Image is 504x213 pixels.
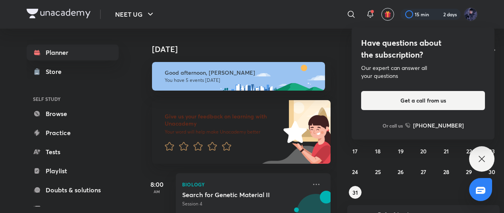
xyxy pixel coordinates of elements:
[256,100,331,164] img: feedback_image
[349,124,362,137] button: August 10, 2025
[165,129,281,135] p: Your word will help make Unacademy better
[27,144,119,160] a: Tests
[27,163,119,179] a: Playlist
[375,147,381,155] abbr: August 18, 2025
[443,168,449,176] abbr: August 28, 2025
[398,168,404,176] abbr: August 26, 2025
[182,191,281,199] h5: Search for Genetic Material II
[27,182,119,198] a: Doubts & solutions
[463,165,475,178] button: August 29, 2025
[27,92,119,106] h6: SELF STUDY
[371,145,384,157] button: August 18, 2025
[394,165,407,178] button: August 26, 2025
[398,147,404,155] abbr: August 19, 2025
[27,45,119,60] a: Planner
[485,145,498,157] button: August 23, 2025
[444,37,494,80] img: yH5BAEAAAAALAAAAAABAAEAAAIBRAA7
[375,168,381,176] abbr: August 25, 2025
[165,69,318,76] h6: Good afternoon, [PERSON_NAME]
[405,121,464,130] a: [PHONE_NUMBER]
[152,62,325,91] img: afternoon
[110,6,160,22] button: NEET UG
[27,125,119,141] a: Practice
[352,189,358,196] abbr: August 31, 2025
[27,9,90,20] a: Company Logo
[383,122,403,129] p: Or call us
[466,147,472,155] abbr: August 22, 2025
[384,11,391,18] img: avatar
[417,165,430,178] button: August 27, 2025
[371,165,384,178] button: August 25, 2025
[421,168,426,176] abbr: August 27, 2025
[361,64,485,80] div: Our expert can answer all your questions
[349,165,362,178] button: August 24, 2025
[361,91,485,110] button: Get a call from us
[434,10,442,18] img: streak
[352,168,358,176] abbr: August 24, 2025
[352,147,358,155] abbr: August 17, 2025
[165,113,281,127] h6: Give us your feedback on learning with Unacademy
[27,9,90,18] img: Company Logo
[466,168,472,176] abbr: August 29, 2025
[464,8,477,21] img: Mayank Singh
[182,200,307,207] p: Session 4
[440,165,452,178] button: August 28, 2025
[349,103,362,116] button: August 3, 2025
[485,165,498,178] button: August 30, 2025
[141,180,173,189] h5: 8:00
[27,64,119,79] a: Store
[27,106,119,122] a: Browse
[381,8,394,21] button: avatar
[165,77,318,83] p: You have 5 events [DATE]
[349,145,362,157] button: August 17, 2025
[463,145,475,157] button: August 22, 2025
[420,147,427,155] abbr: August 20, 2025
[440,145,452,157] button: August 21, 2025
[152,45,339,54] h4: [DATE]
[141,189,173,194] p: AM
[182,180,307,189] p: Biology
[444,147,449,155] abbr: August 21, 2025
[413,121,464,130] h6: [PHONE_NUMBER]
[46,67,66,76] div: Store
[489,168,495,176] abbr: August 30, 2025
[349,186,362,199] button: August 31, 2025
[417,145,430,157] button: August 20, 2025
[489,147,495,155] abbr: August 23, 2025
[361,37,485,61] h4: Have questions about the subscription?
[394,145,407,157] button: August 19, 2025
